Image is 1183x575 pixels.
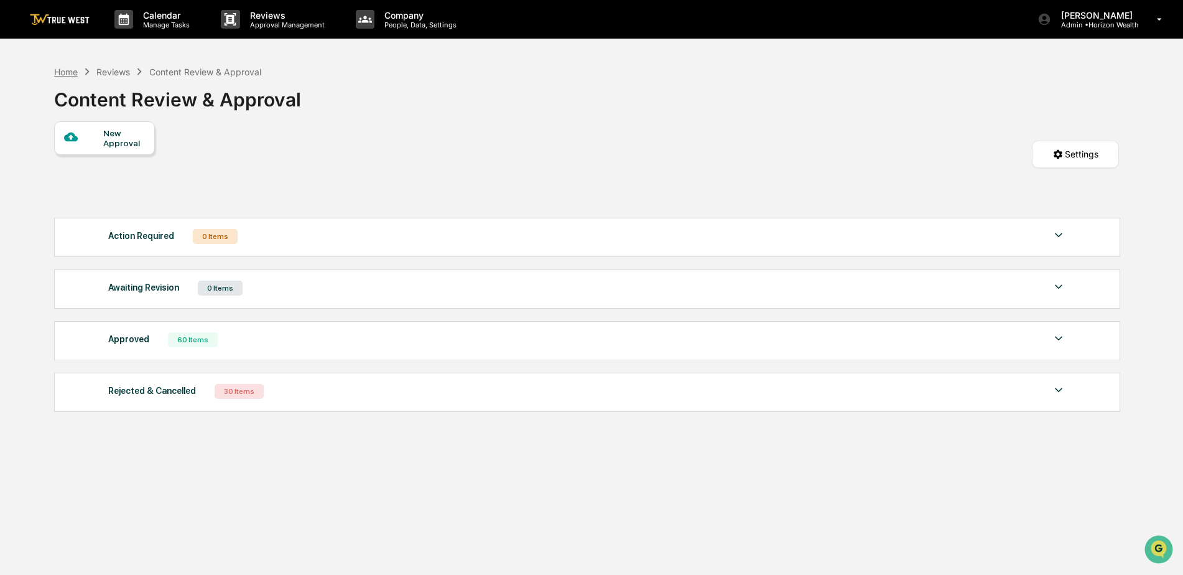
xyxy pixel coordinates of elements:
[1051,10,1139,21] p: [PERSON_NAME]
[1051,279,1066,294] img: caret
[1051,331,1066,346] img: caret
[374,21,463,29] p: People, Data, Settings
[1051,228,1066,243] img: caret
[7,175,83,198] a: 🔎Data Lookup
[215,384,264,399] div: 30 Items
[85,152,159,174] a: 🗄️Attestations
[1032,141,1119,168] button: Settings
[42,108,157,118] div: We're available if you need us!
[149,67,261,77] div: Content Review & Approval
[54,78,301,111] div: Content Review & Approval
[1051,383,1066,398] img: caret
[1051,21,1139,29] p: Admin • Horizon Wealth
[96,67,130,77] div: Reviews
[12,158,22,168] div: 🖐️
[108,279,179,296] div: Awaiting Revision
[12,95,35,118] img: 1746055101610-c473b297-6a78-478c-a979-82029cc54cd1
[103,128,145,148] div: New Approval
[193,229,238,244] div: 0 Items
[108,228,174,244] div: Action Required
[211,99,226,114] button: Start new chat
[103,157,154,169] span: Attestations
[12,182,22,192] div: 🔎
[90,158,100,168] div: 🗄️
[1143,534,1177,568] iframe: Open customer support
[25,180,78,193] span: Data Lookup
[42,95,204,108] div: Start new chat
[30,14,90,26] img: logo
[198,281,243,296] div: 0 Items
[124,211,151,220] span: Pylon
[133,10,196,21] p: Calendar
[88,210,151,220] a: Powered byPylon
[12,26,226,46] p: How can we help?
[240,21,331,29] p: Approval Management
[133,21,196,29] p: Manage Tasks
[108,383,196,399] div: Rejected & Cancelled
[168,332,218,347] div: 60 Items
[7,152,85,174] a: 🖐️Preclearance
[108,331,149,347] div: Approved
[25,157,80,169] span: Preclearance
[240,10,331,21] p: Reviews
[374,10,463,21] p: Company
[54,67,78,77] div: Home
